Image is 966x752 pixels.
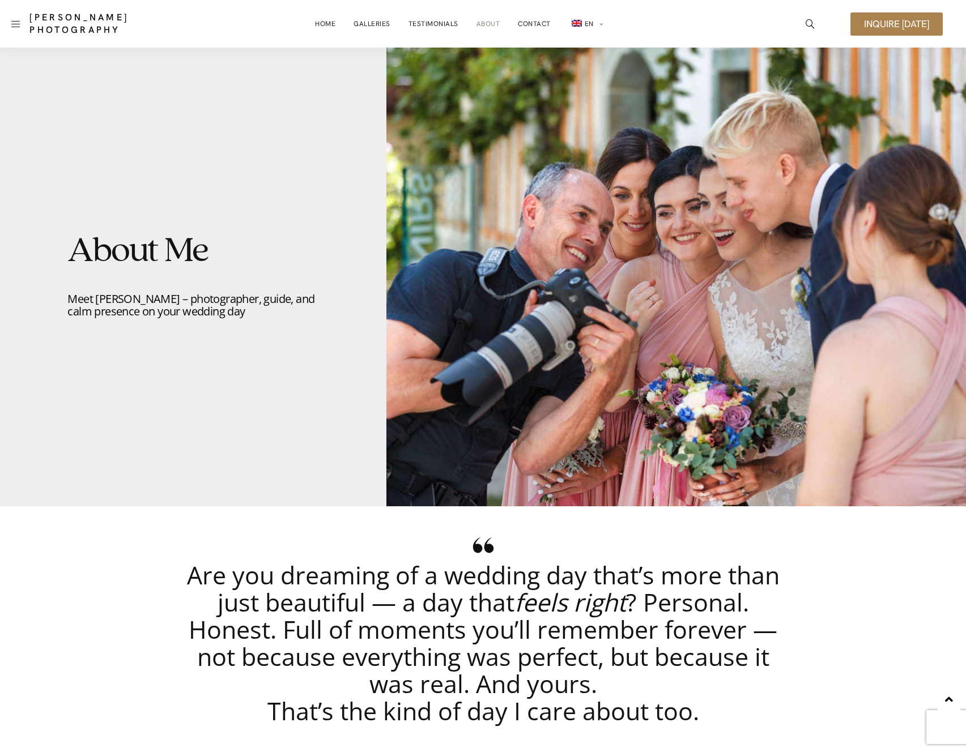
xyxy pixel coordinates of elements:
p: Are you dreaming of a wedding day that’s more than just beautiful — a day that ? Personal. Honest... [177,535,789,725]
a: Home [315,12,335,35]
span: Inquire [DATE] [864,19,929,29]
a: en_GBEN [569,12,603,36]
a: Galleries [354,12,390,35]
h1: About Me [67,236,318,267]
img: EN [572,20,582,27]
a: [PERSON_NAME] Photography [29,11,191,36]
a: Testimonials [408,12,458,35]
p: Meet [PERSON_NAME] – photographer, guide, and calm presence on your wedding day [67,293,318,318]
a: About [476,12,500,35]
em: feels right [514,586,626,619]
a: Contact [518,12,551,35]
a: icon-magnifying-glass34 [800,14,820,34]
a: Inquire [DATE] [850,12,943,36]
span: EN [585,19,594,28]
